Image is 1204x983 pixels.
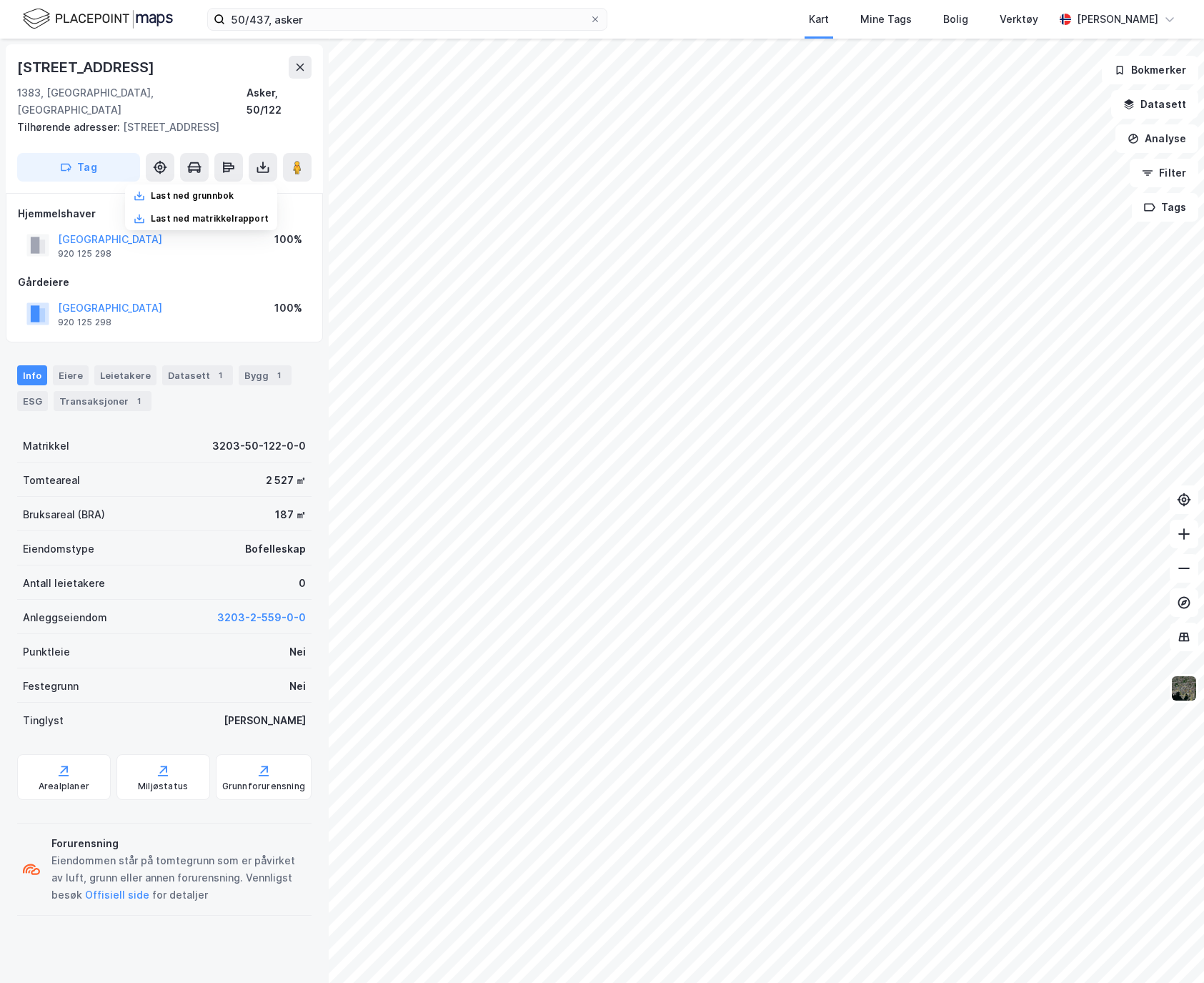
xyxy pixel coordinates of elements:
div: 3203-50-122-0-0 [212,438,306,455]
div: Eiendomstype [23,540,94,558]
div: Verktøy [1000,11,1038,28]
div: ESG [17,391,48,411]
button: Datasett [1111,90,1198,119]
div: [STREET_ADDRESS] [17,56,157,79]
div: Punktleie [23,643,70,661]
div: 1 [131,394,146,408]
div: Last ned matrikkelrapport [151,213,269,224]
button: Tag [17,153,140,182]
div: Info [17,365,47,385]
span: Tilhørende adresser: [17,121,123,133]
div: Asker, 50/122 [247,84,312,119]
div: 2 527 ㎡ [266,472,306,489]
div: Bruksareal (BRA) [23,506,105,523]
div: Grunnforurensning [222,781,305,792]
div: 1 [272,368,286,382]
div: Anleggseiendom [23,609,107,626]
div: Eiere [53,365,89,385]
div: Gårdeiere [18,274,311,291]
button: Analyse [1115,124,1198,153]
div: Bygg [239,365,292,385]
div: 1383, [GEOGRAPHIC_DATA], [GEOGRAPHIC_DATA] [17,84,247,119]
div: 100% [274,300,302,317]
div: Transaksjoner [54,391,151,411]
div: Leietakere [94,365,156,385]
div: Eiendommen står på tomtegrunn som er påvirket av luft, grunn eller annen forurensning. Vennligst ... [51,852,306,904]
div: Hjemmelshaver [18,205,311,222]
div: 1 [213,368,227,382]
button: Filter [1130,159,1198,187]
input: Søk på adresse, matrikkel, gårdeiere, leietakere eller personer [225,9,589,30]
button: 3203-2-559-0-0 [217,609,306,626]
div: 920 125 298 [58,248,111,260]
img: 9k= [1170,675,1198,702]
div: [STREET_ADDRESS] [17,119,300,136]
div: 100% [274,231,302,248]
div: 0 [299,575,306,592]
img: logo.f888ab2527a4732fd821a326f86c7f29.svg [23,6,173,31]
button: Tags [1132,193,1198,222]
div: Tinglyst [23,712,64,729]
div: Nei [289,678,306,695]
div: [PERSON_NAME] [1077,11,1158,28]
div: Arealplaner [39,781,89,792]
div: 920 125 298 [58,317,111,328]
div: Forurensning [51,835,306,852]
iframe: Chat Widget [1133,914,1204,983]
div: Bofelleskap [245,540,306,558]
button: Bokmerker [1102,56,1198,84]
div: [PERSON_NAME] [224,712,306,729]
div: Tomteareal [23,472,80,489]
div: Nei [289,643,306,661]
div: Antall leietakere [23,575,105,592]
div: Last ned grunnbok [151,190,234,202]
div: Bolig [943,11,968,28]
div: Datasett [162,365,233,385]
div: Festegrunn [23,678,79,695]
div: Kart [809,11,829,28]
div: 187 ㎡ [275,506,306,523]
div: Mine Tags [860,11,912,28]
div: Miljøstatus [138,781,188,792]
div: Matrikkel [23,438,69,455]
